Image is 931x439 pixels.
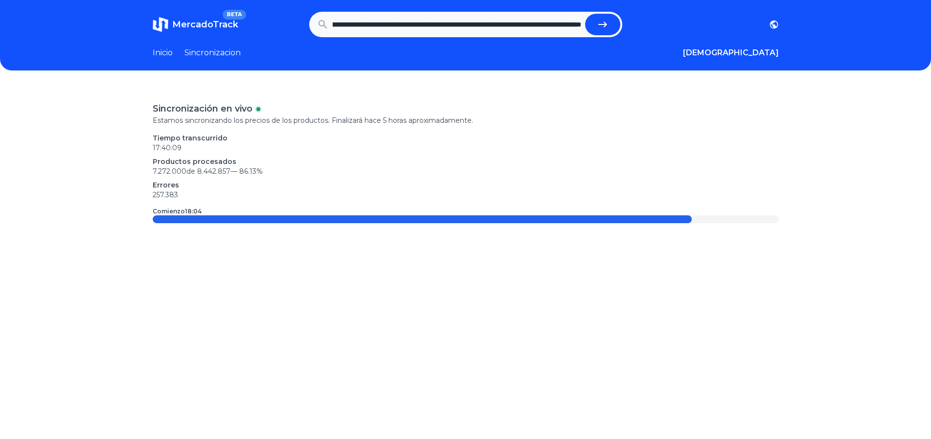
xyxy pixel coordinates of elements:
time: 17:40:09 [153,143,182,152]
img: MercadoTrack [153,17,168,32]
p: 7.272.000 de 8.442.857 — [153,166,779,176]
p: Estamos sincronizando los precios de los productos. Finalizará hace 5 horas aproximadamente. [153,116,779,125]
a: MercadoTrackBETA [153,17,238,32]
span: 86.13 % [239,167,263,176]
p: Sincronización en vivo [153,102,252,116]
a: Sincronizacion [184,47,241,59]
p: Productos procesados [153,157,779,166]
a: Inicio [153,47,173,59]
p: Comienzo [153,208,202,215]
time: 18:04 [185,208,202,215]
button: [DEMOGRAPHIC_DATA] [683,47,779,59]
p: Tiempo transcurrido [153,133,779,143]
p: Errores [153,180,779,190]
span: MercadoTrack [172,19,238,30]
span: BETA [223,10,246,20]
p: 257.383 [153,190,779,200]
